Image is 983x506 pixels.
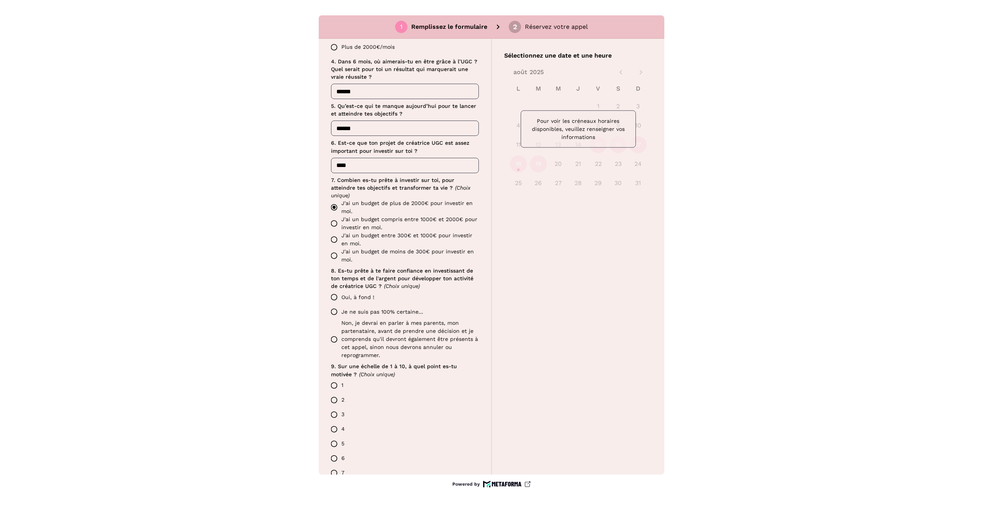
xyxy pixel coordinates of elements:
[327,422,479,437] label: 4
[327,215,479,232] label: J'ai un budget compris entre 1000€ et 2000€ pour investir en moi.
[327,393,479,407] label: 2
[327,304,479,319] label: Je ne suis pas 100% certaine...
[331,58,479,80] span: 4. Dans 6 mois, où aimerais-tu en être grâce à l’UGC ? Quel serait pour toi un résultat qui marqu...
[411,22,487,31] p: Remplissez le formulaire
[327,232,479,248] label: J'ai un budget entre 300€ et 1000€ pour investir en moi.
[359,371,395,377] span: (Choix unique)
[384,283,420,289] span: (Choix unique)
[452,481,480,487] p: Powered by
[327,290,479,304] label: Oui, à fond !
[504,51,652,60] p: Sélectionnez une date et une heure
[525,22,588,31] p: Réservez votre appel
[331,185,472,198] span: (Choix unique)
[327,466,479,480] label: 7
[327,248,479,264] label: J'ai un budget de moins de 300€ pour investir en moi.
[527,117,629,141] p: Pour voir les créneaux horaires disponibles, veuillez renseigner vos informations
[327,319,479,359] label: Non, je devrai en parler à mes parents, mon partenataire, avant de prendre une décision et je com...
[400,23,402,30] div: 1
[513,23,517,30] div: 2
[327,451,479,466] label: 6
[331,177,456,191] span: 7. Combien es-tu prête à investir sur toi, pour atteindre tes objectifs et transformer ta vie ?
[452,481,531,488] a: Powered by
[327,378,479,393] label: 1
[327,40,479,55] label: Plus de 2000€/mois
[331,363,459,377] span: 9. Sur une échelle de 1 à 10, à quel point es-tu motivée ?
[327,199,479,215] label: J'ai un budget de plus de 2000€ pour investir en moi.
[331,140,471,154] span: 6. Est-ce que ton projet de créatrice UGC est assez important pour investir sur toi ?
[327,407,479,422] label: 3
[327,437,479,451] label: 5
[331,103,478,117] span: 5. Qu’est-ce qui te manque aujourd’hui pour te lancer et atteindre tes objectifs ?
[331,268,475,289] span: 8. Es-tu prête à te faire confiance en investissant de ton temps et de l'argent pour développer t...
